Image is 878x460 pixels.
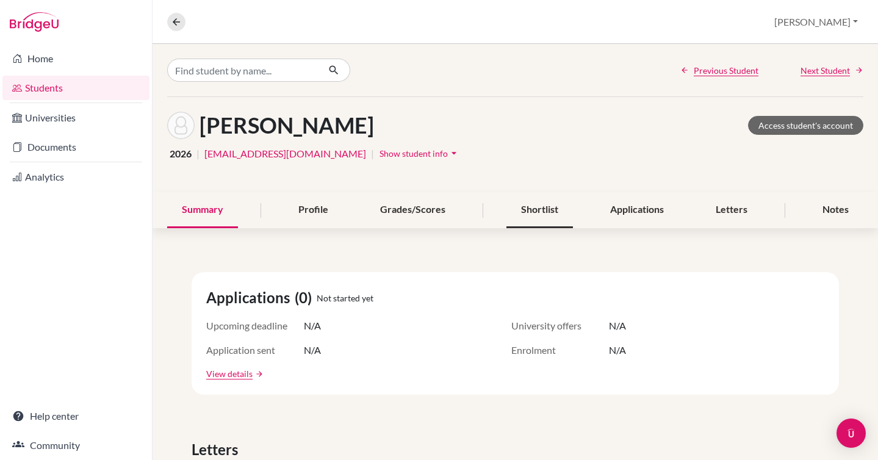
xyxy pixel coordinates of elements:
[304,318,321,333] span: N/A
[609,343,626,358] span: N/A
[284,192,343,228] div: Profile
[10,12,59,32] img: Bridge-U
[837,419,866,448] div: Open Intercom Messenger
[694,64,758,77] span: Previous Student
[2,165,149,189] a: Analytics
[371,146,374,161] span: |
[206,343,304,358] span: Application sent
[680,64,758,77] a: Previous Student
[167,112,195,139] img: Robert Silin's avatar
[253,370,264,378] a: arrow_forward
[808,192,863,228] div: Notes
[2,46,149,71] a: Home
[801,64,850,77] span: Next Student
[2,404,149,428] a: Help center
[701,192,762,228] div: Letters
[170,146,192,161] span: 2026
[511,343,609,358] span: Enrolment
[365,192,460,228] div: Grades/Scores
[2,106,149,130] a: Universities
[206,367,253,380] a: View details
[204,146,366,161] a: [EMAIL_ADDRESS][DOMAIN_NAME]
[2,76,149,100] a: Students
[317,292,373,304] span: Not started yet
[167,59,318,82] input: Find student by name...
[2,135,149,159] a: Documents
[609,318,626,333] span: N/A
[167,192,238,228] div: Summary
[200,112,374,138] h1: [PERSON_NAME]
[506,192,573,228] div: Shortlist
[206,318,304,333] span: Upcoming deadline
[596,192,678,228] div: Applications
[380,148,448,159] span: Show student info
[196,146,200,161] span: |
[295,287,317,309] span: (0)
[748,116,863,135] a: Access student's account
[769,10,863,34] button: [PERSON_NAME]
[801,64,863,77] a: Next Student
[206,287,295,309] span: Applications
[448,147,460,159] i: arrow_drop_down
[511,318,609,333] span: University offers
[2,433,149,458] a: Community
[304,343,321,358] span: N/A
[379,144,461,163] button: Show student infoarrow_drop_down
